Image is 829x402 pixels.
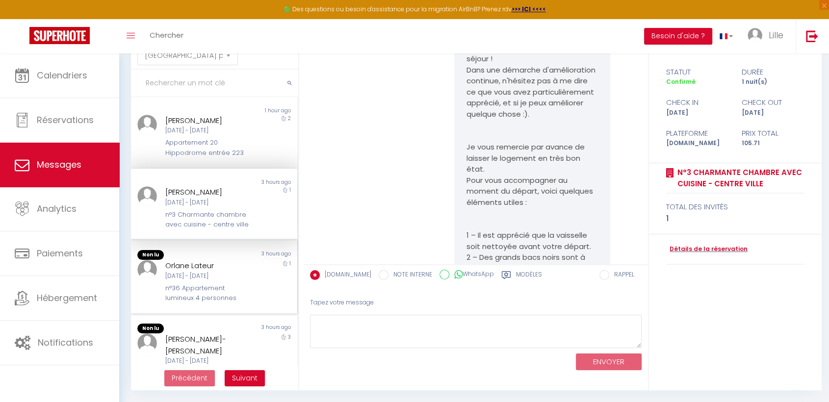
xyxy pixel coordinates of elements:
[609,270,634,281] label: RAPPEL
[660,108,735,118] div: [DATE]
[37,292,97,304] span: Hébergement
[214,107,298,115] div: 1 hour ago
[38,336,93,349] span: Notifications
[165,272,250,281] div: [DATE] - [DATE]
[137,333,157,353] img: ...
[740,19,796,53] a: ... Lille
[666,213,804,225] div: 1
[37,158,81,171] span: Messages
[289,260,291,267] span: 1
[288,333,291,341] span: 3
[214,178,298,186] div: 3 hours ago
[37,114,94,126] span: Réservations
[806,30,818,42] img: logout
[466,31,598,120] p: Votre départ approche, j'espère que vous avez passé un agréable séjour ! Dans une démarche d'amél...
[37,69,87,81] span: Calendriers
[320,270,371,281] label: [DOMAIN_NAME]
[666,245,748,254] a: Détails de la réservation
[674,167,804,190] a: n°3 Charmante chambre avec cuisine - centre ville
[164,370,215,387] button: Previous
[165,333,250,356] div: [PERSON_NAME]-[PERSON_NAME]
[466,230,598,252] p: 1 – Il est apprécié que la vaisselle soit nettoyée avant votre départ.
[576,353,642,371] button: ENVOYER
[735,127,811,139] div: Prix total
[165,115,250,126] div: [PERSON_NAME]
[288,115,291,122] span: 2
[137,186,157,206] img: ...
[131,70,298,97] input: Rechercher un mot clé
[165,260,250,272] div: Orlane Lateur
[37,202,77,215] span: Analytics
[165,356,250,366] div: [DATE] - [DATE]
[666,201,804,213] div: total des invités
[735,97,811,108] div: check out
[172,373,207,383] span: Précédent
[748,28,762,43] img: ...
[137,250,164,260] span: Non lu
[516,270,542,282] label: Modèles
[735,108,811,118] div: [DATE]
[165,283,250,303] div: n°36 Appartement lumineux 4 personnes
[142,19,191,53] a: Chercher
[660,66,735,78] div: statut
[466,142,598,208] p: Je vous remercie par avance de laisser le logement en très bon état. Pour vous accompagner au mom...
[29,27,90,44] img: Super Booking
[666,77,696,86] span: Confirmé
[660,139,735,148] div: [DOMAIN_NAME]
[660,97,735,108] div: check in
[137,115,157,134] img: ...
[165,186,250,198] div: [PERSON_NAME]
[449,270,494,280] label: WhatsApp
[225,370,265,387] button: Next
[214,250,298,260] div: 3 hours ago
[165,198,250,207] div: [DATE] - [DATE]
[644,28,712,45] button: Besoin d'aide ?
[165,126,250,135] div: [DATE] - [DATE]
[150,30,183,40] span: Chercher
[232,373,258,383] span: Suivant
[165,138,250,158] div: Appartement 20 Hippodrome entrée 223
[165,210,250,230] div: n°3 Charmante chambre avec cuisine - centre ville
[466,252,598,329] p: 2 – Des grands bacs noirs sont à votre disposition pour jeter vos poubelles. Ils se trouvent au n...
[769,29,783,41] span: Lille
[735,66,811,78] div: durée
[735,139,811,148] div: 105.71
[214,324,298,333] div: 3 hours ago
[37,247,83,259] span: Paiements
[389,270,432,281] label: NOTE INTERNE
[512,5,546,13] a: >>> ICI <<<<
[137,324,164,333] span: Non lu
[660,127,735,139] div: Plateforme
[137,260,157,279] img: ...
[735,77,811,87] div: 1 nuit(s)
[289,186,291,194] span: 1
[310,291,642,315] div: Tapez votre message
